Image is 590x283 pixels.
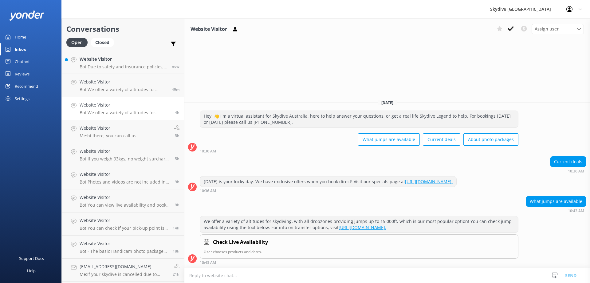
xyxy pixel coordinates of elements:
a: Website VisitorBot:We offer a variety of altitudes for skydiving, with all dropzones providing ju... [62,74,184,97]
span: Sep 18 2025 05:48pm (UTC +10:00) Australia/Brisbane [173,272,179,277]
button: What jumps are available [358,133,420,146]
button: About photo packages [463,133,518,146]
h4: Website Visitor [80,56,167,63]
div: Sep 19 2025 10:36am (UTC +10:00) Australia/Brisbane [200,188,457,193]
a: Website VisitorBot:Photos and videos are not included in the price of a tandem skydive but can be... [62,166,184,189]
a: Website VisitorBot:You can view live availability and book your Noosa Tandem Skydive online at [U... [62,189,184,212]
span: Sep 19 2025 06:34am (UTC +10:00) Australia/Brisbane [175,179,179,184]
img: yonder-white-logo.png [9,10,45,21]
button: Current deals [423,133,460,146]
h4: Website Visitor [80,102,170,108]
span: Sep 19 2025 10:15am (UTC +10:00) Australia/Brisbane [175,133,179,138]
div: Support Docs [19,252,44,265]
a: [URL][DOMAIN_NAME]. [339,224,386,230]
a: Website VisitorBot:If you weigh 93kgs, no weight surcharge will apply.5h [62,143,184,166]
p: Bot: We offer a variety of altitudes for skydiving, with all dropzones providing jumps up to 15,0... [80,87,167,92]
div: What jumps are available [526,196,586,207]
p: Bot: Photos and videos are not included in the price of a tandem skydive but can be purchased as ... [80,179,170,185]
a: Website VisitorBot:You can check if your pick-up point is available at [URL][DOMAIN_NAME]. If you... [62,212,184,236]
h4: [EMAIL_ADDRESS][DOMAIN_NAME] [80,263,168,270]
h4: Website Visitor [80,240,168,247]
div: Sep 19 2025 10:43am (UTC +10:00) Australia/Brisbane [526,208,586,213]
h2: Conversations [66,23,179,35]
div: Chatbot [15,55,30,68]
div: Sep 19 2025 10:36am (UTC +10:00) Australia/Brisbane [550,169,586,173]
div: Inbox [15,43,26,55]
span: Sep 19 2025 10:43am (UTC +10:00) Australia/Brisbane [175,110,179,115]
a: Closed [91,39,117,46]
h4: Website Visitor [80,125,169,131]
div: Hey! 👋 I'm a virtual assistant for Skydive Australia, here to help answer your questions, or get ... [200,111,518,127]
p: Me: If your skydive is cancelled due to weather, you can reschedule [DATE] or ask for full refund... [80,272,168,277]
strong: 10:36 AM [200,189,216,193]
span: Assign user [535,26,559,32]
p: User chooses products and dates. [204,249,514,255]
div: [DATE] is your lucky day. We have exclusive offers when you book direct! Visit our specials page at [200,176,456,187]
span: Sep 19 2025 10:14am (UTC +10:00) Australia/Brisbane [175,156,179,161]
a: Open [66,39,91,46]
h4: Website Visitor [80,194,170,201]
span: Sep 19 2025 02:46pm (UTC +10:00) Australia/Brisbane [172,87,179,92]
a: Website VisitorBot:Due to safety and insurance policies, you cannot take a GoPro or any other cam... [62,51,184,74]
strong: 10:36 AM [200,149,216,153]
div: We offer a variety of altitudes for skydiving, with all dropzones providing jumps up to 15,000ft,... [200,216,518,232]
h4: Check Live Availability [213,238,268,246]
div: Sep 19 2025 10:36am (UTC +10:00) Australia/Brisbane [200,149,518,153]
div: Current deals [550,156,586,167]
div: Open [66,38,88,47]
a: Website VisitorBot:We offer a variety of altitudes for skydiving, with all dropzones providing ju... [62,97,184,120]
p: Bot: - The basic Handicam photo package costs $129 per person and includes photos of your entire ... [80,249,168,254]
span: Sep 19 2025 03:34pm (UTC +10:00) Australia/Brisbane [172,64,179,69]
strong: 10:36 AM [568,169,584,173]
div: Reviews [15,68,29,80]
a: Website VisitorMe:hi there, you can call us [PHONE_NUMBER] or email us [EMAIL_ADDRESS][DOMAIN_NAM... [62,120,184,143]
div: Sep 19 2025 10:43am (UTC +10:00) Australia/Brisbane [200,260,518,265]
p: Bot: We offer a variety of altitudes for skydiving, with all dropzones providing jumps up to 15,0... [80,110,170,115]
div: Settings [15,92,29,105]
div: Assign User [532,24,584,34]
h3: Website Visitor [191,25,227,33]
div: Closed [91,38,114,47]
h4: Website Visitor [80,148,170,155]
span: Sep 18 2025 08:37pm (UTC +10:00) Australia/Brisbane [173,249,179,254]
h4: Website Visitor [80,217,168,224]
a: Website VisitorBot:- The basic Handicam photo package costs $129 per person and includes photos o... [62,236,184,259]
span: [DATE] [378,100,397,105]
strong: 10:43 AM [568,209,584,213]
div: Help [27,265,36,277]
h4: Website Visitor [80,171,170,178]
span: Sep 19 2025 01:09am (UTC +10:00) Australia/Brisbane [173,225,179,231]
p: Bot: Due to safety and insurance policies, you cannot take a GoPro or any other camera with you d... [80,64,167,70]
p: Bot: If you weigh 93kgs, no weight surcharge will apply. [80,156,170,162]
h4: Website Visitor [80,79,167,85]
div: Home [15,31,26,43]
p: Me: hi there, you can call us [PHONE_NUMBER] or email us [EMAIL_ADDRESS][DOMAIN_NAME] to discuss ... [80,133,169,139]
div: Recommend [15,80,38,92]
span: Sep 19 2025 05:38am (UTC +10:00) Australia/Brisbane [175,202,179,208]
p: Bot: You can view live availability and book your Noosa Tandem Skydive online at [URL][DOMAIN_NAM... [80,202,170,208]
p: Bot: You can check if your pick-up point is available at [URL][DOMAIN_NAME]. If you need further ... [80,225,168,231]
strong: 10:43 AM [200,261,216,265]
a: [URL][DOMAIN_NAME]. [405,179,453,184]
a: [EMAIL_ADDRESS][DOMAIN_NAME]Me:If your skydive is cancelled due to weather, you can reschedule [D... [62,259,184,282]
